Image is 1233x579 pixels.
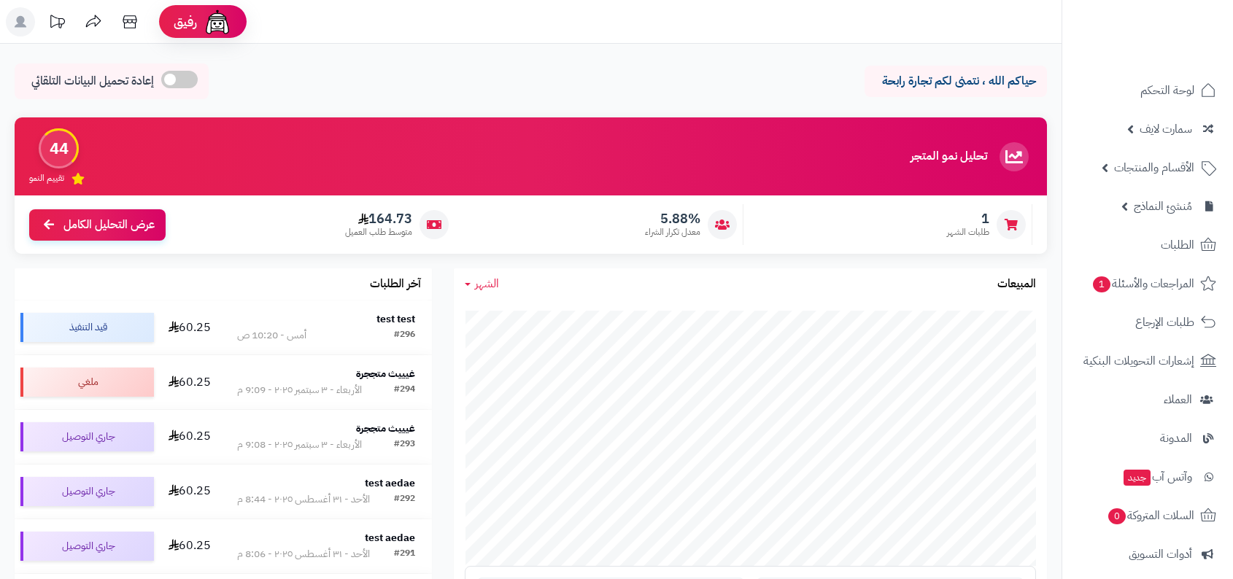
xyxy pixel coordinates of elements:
[997,278,1036,291] h3: المبيعات
[394,492,415,507] div: #292
[1160,428,1192,448] span: المدونة
[1134,196,1192,217] span: مُنشئ النماذج
[31,73,154,90] span: إعادة تحميل البيانات التلقائي
[1124,470,1151,486] span: جديد
[20,532,154,561] div: جاري التوصيل
[394,438,415,452] div: #293
[1129,544,1192,564] span: أدوات التسويق
[160,519,220,573] td: 60.25
[1071,421,1224,456] a: المدونة
[237,328,306,343] div: أمس - 10:20 ص
[1114,158,1194,178] span: الأقسام والمنتجات
[394,383,415,397] div: #294
[1071,266,1224,301] a: المراجعات والأسئلة1
[345,226,412,238] span: متوسط طلب العميل
[1071,228,1224,263] a: الطلبات
[394,547,415,561] div: #291
[1071,498,1224,533] a: السلات المتروكة0
[203,7,232,36] img: ai-face.png
[1071,382,1224,417] a: العملاء
[1135,312,1194,333] span: طلبات الإرجاع
[645,211,700,227] span: 5.88%
[1083,351,1194,371] span: إشعارات التحويلات البنكية
[376,311,415,327] strong: test test
[370,278,421,291] h3: آخر الطلبات
[20,477,154,506] div: جاري التوصيل
[29,209,166,241] a: عرض التحليل الكامل
[1071,73,1224,108] a: لوحة التحكم
[1164,389,1192,410] span: العملاء
[20,422,154,451] div: جاري التوصيل
[1140,119,1192,139] span: سمارت لايف
[1122,467,1192,487] span: وآتس آب
[356,366,415,381] strong: غيييث متججرة
[345,211,412,227] span: 164.73
[1161,235,1194,255] span: الطلبات
[645,226,700,238] span: معدل تكرار الشراء
[160,300,220,354] td: 60.25
[174,13,197,31] span: رفيق
[237,383,362,397] div: الأربعاء - ٣ سبتمبر ٢٠٢٥ - 9:09 م
[237,438,362,452] div: الأربعاء - ٣ سبتمبر ٢٠٢٥ - 9:08 م
[63,217,155,233] span: عرض التحليل الكامل
[947,211,989,227] span: 1
[237,492,370,507] div: الأحد - ٣١ أغسطس ٢٠٢٥ - 8:44 م
[1108,508,1126,524] span: 0
[465,276,499,292] a: الشهر
[160,410,220,464] td: 60.25
[1107,505,1194,526] span: السلات المتروكة
[1071,305,1224,340] a: طلبات الإرجاع
[394,328,415,343] div: #296
[20,313,154,342] div: قيد التنفيذ
[1140,80,1194,101] span: لوحة التحكم
[356,421,415,436] strong: غيييث متججرة
[365,530,415,545] strong: test aedae
[876,73,1036,90] p: حياكم الله ، نتمنى لكم تجارة رابحة
[911,150,987,163] h3: تحليل نمو المتجر
[1071,343,1224,378] a: إشعارات التحويلات البنكية
[1071,537,1224,572] a: أدوات التسويق
[1093,276,1110,292] span: 1
[29,172,64,184] span: تقييم النمو
[1071,459,1224,494] a: وآتس آبجديد
[20,368,154,397] div: ملغي
[475,275,499,292] span: الشهر
[947,226,989,238] span: طلبات الشهر
[1091,273,1194,294] span: المراجعات والأسئلة
[160,355,220,409] td: 60.25
[39,7,75,40] a: تحديثات المنصة
[160,465,220,518] td: 60.25
[237,547,370,561] div: الأحد - ٣١ أغسطس ٢٠٢٥ - 8:06 م
[365,475,415,491] strong: test aedae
